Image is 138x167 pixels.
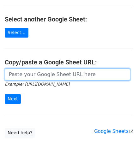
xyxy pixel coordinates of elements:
[5,69,130,81] input: Paste your Google Sheet URL here
[5,28,28,38] a: Select...
[5,94,21,104] input: Next
[5,128,35,138] a: Need help?
[5,82,69,86] small: Example: [URL][DOMAIN_NAME]
[94,128,133,134] a: Google Sheets
[5,15,133,23] h4: Select another Google Sheet:
[5,58,133,66] h4: Copy/paste a Google Sheet URL:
